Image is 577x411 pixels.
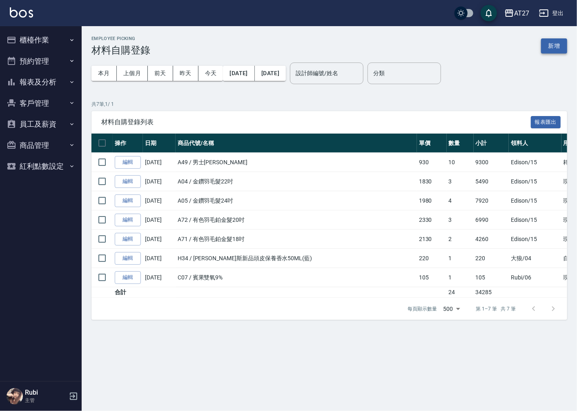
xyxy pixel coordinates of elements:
[474,287,509,298] td: 34285
[91,66,117,81] button: 本月
[476,305,516,313] p: 第 1–7 筆 共 7 筆
[143,153,176,172] td: [DATE]
[176,268,417,287] td: C07 / 賓果雙氧9%
[531,118,561,125] a: 報表匯出
[509,230,561,249] td: Edison /15
[143,191,176,210] td: [DATE]
[447,249,474,268] td: 1
[474,268,509,287] td: 105
[417,153,447,172] td: 930
[541,42,567,49] a: 新增
[417,210,447,230] td: 2330
[481,5,497,21] button: save
[117,66,148,81] button: 上個月
[176,153,417,172] td: A49 / 男士[PERSON_NAME]
[509,134,561,153] th: 領料人
[115,194,141,207] a: 編輯
[417,230,447,249] td: 2130
[143,210,176,230] td: [DATE]
[531,116,561,129] button: 報表匯出
[3,29,78,51] button: 櫃檯作業
[143,172,176,191] td: [DATE]
[440,298,463,320] div: 500
[91,36,150,41] h2: Employee Picking
[10,7,33,18] img: Logo
[474,153,509,172] td: 9300
[501,5,532,22] button: AT27
[3,156,78,177] button: 紅利點數設定
[447,134,474,153] th: 數量
[509,172,561,191] td: Edison /15
[509,210,561,230] td: Edison /15
[3,135,78,156] button: 商品管理
[474,191,509,210] td: 7920
[474,134,509,153] th: 小計
[417,191,447,210] td: 1980
[417,172,447,191] td: 1830
[408,305,437,313] p: 每頁顯示數量
[198,66,223,81] button: 今天
[25,397,67,404] p: 主管
[113,134,143,153] th: 操作
[536,6,567,21] button: 登出
[148,66,173,81] button: 前天
[417,268,447,287] td: 105
[115,214,141,226] a: 編輯
[514,8,529,18] div: AT27
[447,210,474,230] td: 3
[417,134,447,153] th: 單價
[509,153,561,172] td: Edison /15
[143,230,176,249] td: [DATE]
[3,71,78,93] button: 報表及分析
[447,172,474,191] td: 3
[115,271,141,284] a: 編輯
[509,249,561,268] td: 大狼 /04
[3,114,78,135] button: 員工及薪資
[509,191,561,210] td: Edison /15
[474,230,509,249] td: 4260
[176,172,417,191] td: A04 / 金鑽羽毛髮22吋
[176,191,417,210] td: A05 / 金鑽羽毛髮24吋
[176,230,417,249] td: A71 / 有色羽毛鉑金髮18吋
[113,287,143,298] td: 合計
[447,268,474,287] td: 1
[115,233,141,246] a: 編輯
[176,249,417,268] td: H34 / [PERSON_NAME]斯新品頭皮保養香水50ML(藍)
[143,249,176,268] td: [DATE]
[91,45,150,56] h3: 材料自購登錄
[447,287,474,298] td: 24
[474,249,509,268] td: 220
[91,101,567,108] p: 共 7 筆, 1 / 1
[115,252,141,265] a: 編輯
[176,134,417,153] th: 商品代號/名稱
[176,210,417,230] td: A72 / 有色羽毛鉑金髮20吋
[101,118,531,126] span: 材料自購登錄列表
[7,388,23,404] img: Person
[509,268,561,287] td: Rubi /06
[143,268,176,287] td: [DATE]
[143,134,176,153] th: 日期
[25,389,67,397] h5: Rubi
[474,172,509,191] td: 5490
[447,191,474,210] td: 4
[447,230,474,249] td: 2
[541,38,567,54] button: 新增
[255,66,286,81] button: [DATE]
[115,156,141,169] a: 編輯
[223,66,254,81] button: [DATE]
[417,249,447,268] td: 220
[3,93,78,114] button: 客戶管理
[3,51,78,72] button: 預約管理
[173,66,198,81] button: 昨天
[115,175,141,188] a: 編輯
[474,210,509,230] td: 6990
[447,153,474,172] td: 10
